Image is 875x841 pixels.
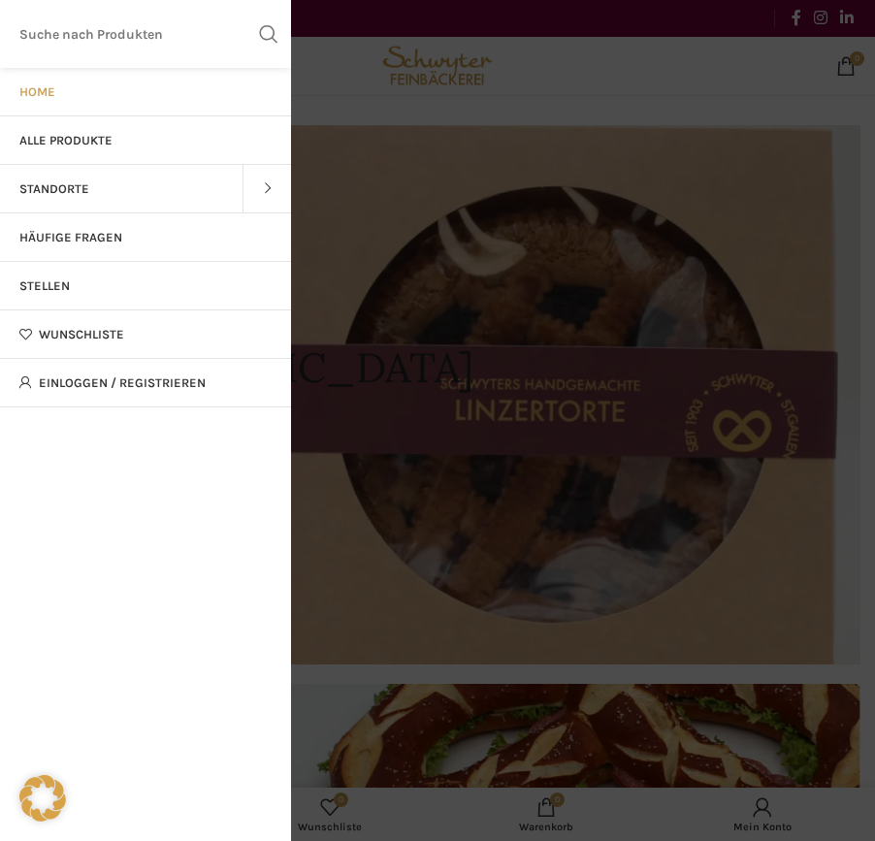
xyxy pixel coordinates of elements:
[19,230,122,245] span: Häufige Fragen
[19,84,55,100] span: Home
[19,133,113,148] span: Alle Produkte
[19,278,70,294] span: Stellen
[19,181,89,197] span: Standorte
[39,327,124,342] span: Wunschliste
